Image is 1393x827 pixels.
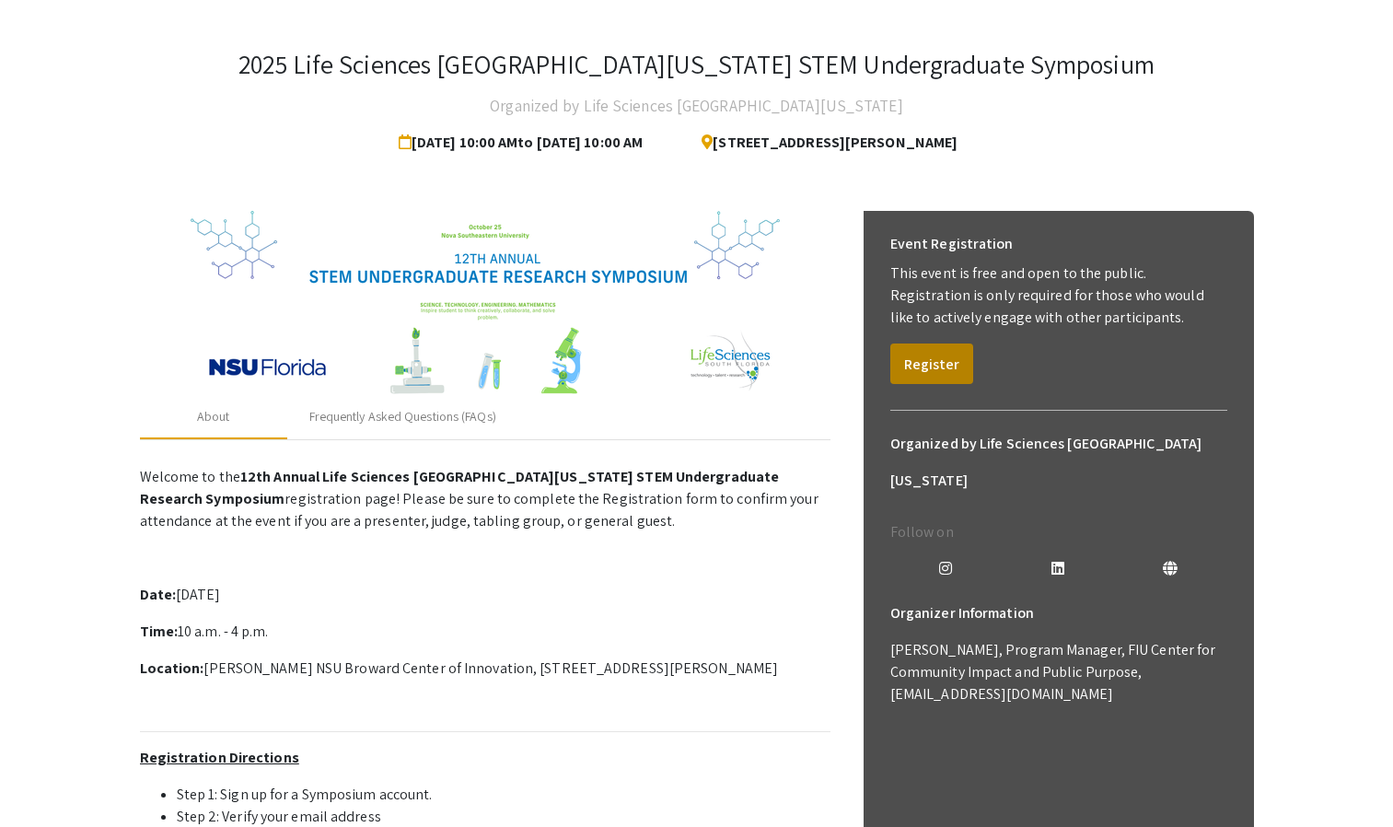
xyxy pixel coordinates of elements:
img: 32153a09-f8cb-4114-bf27-cfb6bc84fc69.png [191,211,780,395]
button: Register [890,344,973,384]
span: [STREET_ADDRESS][PERSON_NAME] [687,124,958,161]
p: This event is free and open to the public. Registration is only required for those who would like... [890,262,1227,329]
u: Registration Directions [140,748,299,767]
h6: Organizer Information [890,595,1227,632]
iframe: Chat [14,744,78,813]
h6: Organized by Life Sciences [GEOGRAPHIC_DATA][US_STATE] [890,425,1227,499]
p: [PERSON_NAME] NSU Broward Center of Innovation, [STREET_ADDRESS][PERSON_NAME] [140,658,830,680]
p: Follow on [890,521,1227,543]
p: [DATE] [140,584,830,606]
p: 10 a.m. - 4 p.m. [140,621,830,643]
strong: Location: [140,658,204,678]
p: Welcome to the registration page! Please be sure to complete the Registration form to confirm you... [140,466,830,532]
h3: 2025 Life Sciences [GEOGRAPHIC_DATA][US_STATE] STEM Undergraduate Symposium [238,49,1155,80]
div: Frequently Asked Questions (FAQs) [309,407,496,426]
strong: Date: [140,585,177,604]
div: About [197,407,230,426]
strong: Time: [140,622,179,641]
h4: Organized by Life Sciences [GEOGRAPHIC_DATA][US_STATE] [490,87,902,124]
p: [PERSON_NAME], Program Manager, FIU Center for Community Impact and Public Purpose, [EMAIL_ADDRES... [890,639,1227,705]
h6: Event Registration [890,226,1014,262]
strong: 12th Annual Life Sciences [GEOGRAPHIC_DATA][US_STATE] STEM Undergraduate Research Symposium [140,467,780,508]
span: [DATE] 10:00 AM to [DATE] 10:00 AM [399,124,650,161]
li: Step 1: Sign up for a Symposium account. [177,784,830,806]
